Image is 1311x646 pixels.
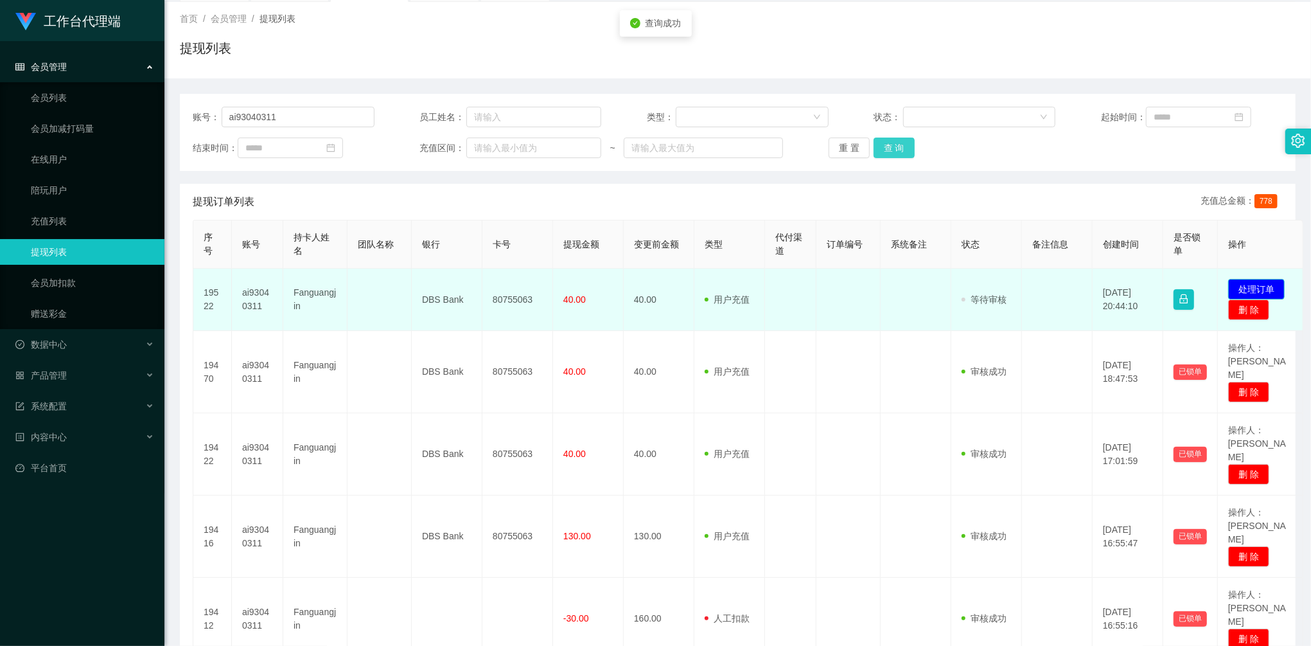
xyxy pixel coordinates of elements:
[31,239,154,265] a: 提现列表
[283,269,348,331] td: Fanguangjin
[283,331,348,413] td: Fanguangjin
[232,413,283,496] td: ai93040311
[1228,343,1286,380] span: 操作人：[PERSON_NAME]
[705,366,750,377] span: 用户充值
[647,111,676,124] span: 类型：
[420,111,466,124] span: 员工姓名：
[1174,529,1207,544] button: 已锁单
[232,331,283,413] td: ai93040311
[15,455,154,481] a: 图标: dashboard平台首页
[493,239,511,249] span: 卡号
[283,496,348,578] td: Fanguangjin
[232,496,283,578] td: ai93040311
[1228,239,1246,249] span: 操作
[193,141,238,155] span: 结束时间：
[31,301,154,327] a: 赠送彩金
[1093,331,1163,413] td: [DATE] 18:47:53
[705,613,750,624] span: 人工扣款
[624,138,783,158] input: 请输入最大值为
[15,15,121,26] a: 工作台代理端
[1174,447,1207,462] button: 已锁单
[624,269,694,331] td: 40.00
[44,1,121,42] h1: 工作台代理端
[1228,382,1269,402] button: 删 除
[1291,134,1305,148] i: 图标: setting
[624,496,694,578] td: 130.00
[326,143,335,152] i: 图标: calendar
[15,62,67,72] span: 会员管理
[1103,239,1139,249] span: 创建时间
[624,413,694,496] td: 40.00
[1228,589,1286,627] span: 操作人：[PERSON_NAME]
[1093,413,1163,496] td: [DATE] 17:01:59
[624,331,694,413] td: 40.00
[1040,113,1048,122] i: 图标: down
[1093,269,1163,331] td: [DATE] 20:44:10
[193,496,232,578] td: 19416
[15,62,24,71] i: 图标: table
[31,116,154,141] a: 会员加减打码量
[203,13,206,24] span: /
[31,177,154,203] a: 陪玩用户
[412,269,482,331] td: DBS Bank
[646,18,682,28] span: 查询成功
[563,366,586,377] span: 40.00
[1174,232,1201,256] span: 是否锁单
[422,239,440,249] span: 银行
[15,340,24,349] i: 图标: check-circle-o
[294,232,330,256] span: 持卡人姓名
[193,111,222,124] span: 账号：
[705,449,750,459] span: 用户充值
[962,239,980,249] span: 状态
[482,269,553,331] td: 80755063
[1228,300,1269,320] button: 删 除
[563,449,586,459] span: 40.00
[260,13,295,24] span: 提现列表
[15,433,24,442] i: 图标: profile
[705,294,750,305] span: 用户充值
[563,613,589,624] span: -30.00
[813,113,821,122] i: 图标: down
[15,432,67,442] span: 内容中心
[420,141,466,155] span: 充值区间：
[1228,425,1286,462] span: 操作人：[PERSON_NAME]
[15,13,36,31] img: logo.9652507e.png
[1228,507,1286,544] span: 操作人：[PERSON_NAME]
[412,331,482,413] td: DBS Bank
[962,294,1007,305] span: 等待审核
[466,138,602,158] input: 请输入最小值为
[482,331,553,413] td: 80755063
[1201,194,1283,210] div: 充值总金额：
[962,531,1007,541] span: 审核成功
[962,449,1007,459] span: 审核成功
[180,39,231,58] h1: 提现列表
[15,401,67,411] span: 系统配置
[1174,364,1207,380] button: 已锁单
[31,85,154,111] a: 会员列表
[482,496,553,578] td: 80755063
[1032,239,1068,249] span: 备注信息
[630,18,640,28] i: icon: check-circle
[466,107,602,127] input: 请输入
[829,138,870,158] button: 重 置
[1174,289,1194,310] button: 图标: lock
[563,239,599,249] span: 提现金额
[705,531,750,541] span: 用户充值
[1228,279,1285,300] button: 处理订单
[891,239,927,249] span: 系统备注
[211,13,247,24] span: 会员管理
[962,613,1007,624] span: 审核成功
[180,13,198,24] span: 首页
[482,413,553,496] td: 80755063
[827,239,863,249] span: 订单编号
[1101,111,1146,124] span: 起始时间：
[15,339,67,350] span: 数据中心
[412,496,482,578] td: DBS Bank
[1235,112,1244,121] i: 图标: calendar
[634,239,679,249] span: 变更前金额
[232,269,283,331] td: ai93040311
[193,331,232,413] td: 19470
[563,294,586,305] span: 40.00
[15,371,24,380] i: 图标: appstore-o
[601,141,624,155] span: ~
